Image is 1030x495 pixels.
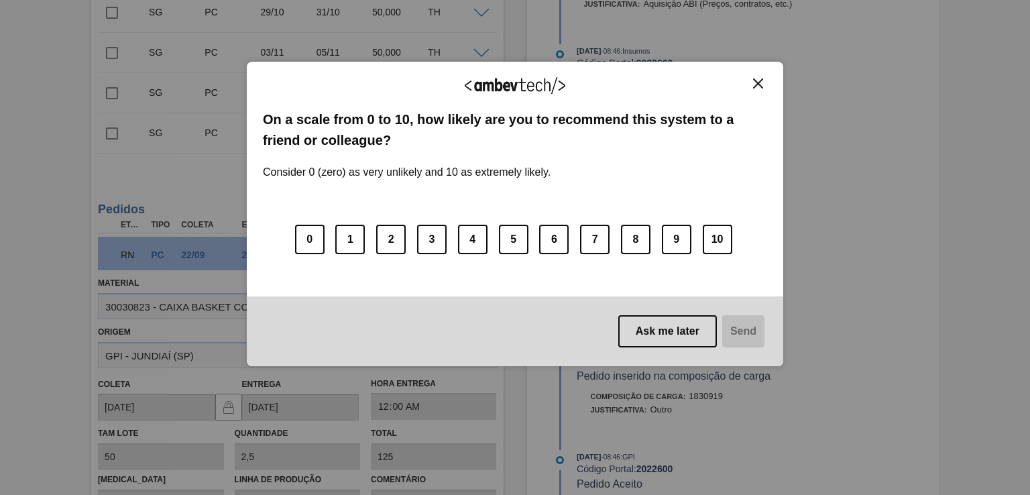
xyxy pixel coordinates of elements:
[539,225,569,254] button: 6
[662,225,691,254] button: 9
[749,78,767,89] button: Close
[295,225,325,254] button: 0
[263,109,767,150] label: On a scale from 0 to 10, how likely are you to recommend this system to a friend or colleague?
[621,225,650,254] button: 8
[465,77,565,94] img: Logo Ambevtech
[458,225,488,254] button: 4
[376,225,406,254] button: 2
[580,225,610,254] button: 7
[618,315,717,347] button: Ask me later
[335,225,365,254] button: 1
[263,150,551,178] label: Consider 0 (zero) as very unlikely and 10 as extremely likely.
[703,225,732,254] button: 10
[753,78,763,89] img: Close
[417,225,447,254] button: 3
[499,225,528,254] button: 5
